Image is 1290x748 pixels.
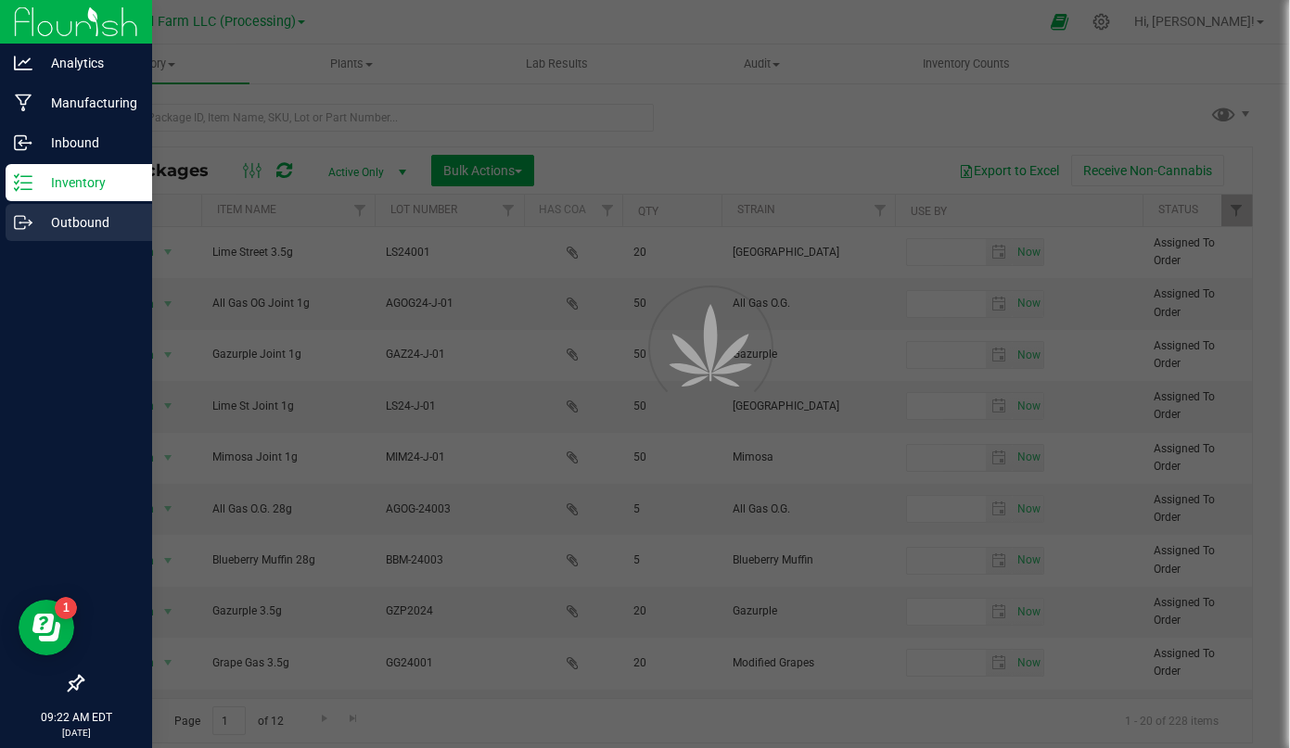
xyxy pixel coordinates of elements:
iframe: Resource center unread badge [55,597,77,619]
p: Manufacturing [32,92,144,114]
iframe: Resource center [19,600,74,655]
inline-svg: Analytics [14,54,32,72]
inline-svg: Inbound [14,133,32,152]
p: Inventory [32,171,144,194]
inline-svg: Outbound [14,213,32,232]
p: Outbound [32,211,144,234]
p: [DATE] [8,726,144,740]
inline-svg: Manufacturing [14,94,32,112]
p: Analytics [32,52,144,74]
p: 09:22 AM EDT [8,709,144,726]
inline-svg: Inventory [14,173,32,192]
p: Inbound [32,132,144,154]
